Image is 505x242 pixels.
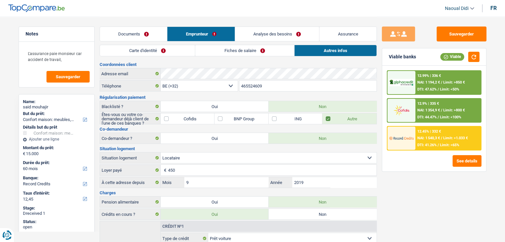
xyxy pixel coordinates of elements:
label: Blacklisté ? [100,101,161,112]
label: Mois [161,177,184,188]
div: Ajouter une ligne [23,137,90,142]
span: € [23,151,25,156]
div: fr [490,5,497,11]
label: Oui [161,133,269,144]
div: Stage: [23,206,90,211]
span: Limit: >800 € [443,108,465,112]
button: Sauvegarder [46,71,90,83]
img: AlphaCredit [389,79,414,87]
span: Naoual Didi [445,6,468,11]
span: DTI: 44.47% [417,115,437,119]
span: DTI: 41.26% [417,143,437,147]
a: Fiches de salaire [195,45,294,56]
span: Limit: <50% [440,87,459,91]
label: Oui [161,197,269,207]
a: Naoual Didi [440,3,474,14]
a: Autres infos [295,45,377,56]
img: Record Credits [389,132,414,144]
input: MM [184,177,268,188]
span: / [441,136,442,140]
label: Non [269,101,377,112]
label: Durée du prêt: [23,160,89,165]
h3: Coordonnées client [100,62,377,67]
button: Sauvegarder [437,27,486,41]
a: Emprunteur [167,27,235,41]
h3: Co-demandeur [100,127,377,131]
span: NAI: 1 354,9 € [417,108,440,112]
label: Cofidis [161,113,214,124]
div: Dreceived 1 [23,211,90,216]
span: Limit: <65% [440,143,459,147]
label: Autre [322,113,376,124]
div: said mouhajir [23,104,90,110]
label: Êtes-vous ou votre co-demandeur déjà client de l'une de ces banques ? [100,113,161,124]
label: ING [269,113,322,124]
input: 401020304 [239,81,377,91]
img: TopCompare Logo [8,4,65,12]
div: 12.45% | 332 € [417,129,441,134]
h5: Notes [26,31,88,37]
label: Loyer payé [100,165,161,175]
h3: Régularisation paiement [100,95,377,99]
div: Name: [23,99,90,104]
label: But du prêt: [23,111,89,116]
label: BNP Group [214,113,268,124]
span: DTI: 47.62% [417,87,437,91]
a: Analyse des besoins [235,27,319,41]
label: Taux d'intérêt: [23,191,89,196]
label: Crédits en cours ? [100,209,161,219]
label: À cette adresse depuis [100,177,161,188]
a: Carte d'identité [100,45,195,56]
span: NAI: 1 194,2 € [417,80,440,85]
a: Documents [100,27,167,41]
div: Status: [23,219,90,224]
span: Limit: <100% [440,115,461,119]
span: Limit: >850 € [443,80,465,85]
label: Non [269,209,377,219]
span: / [441,80,442,85]
input: AAAA [292,177,376,188]
span: / [441,108,442,112]
label: Montant du prêt: [23,145,89,151]
span: / [438,143,439,147]
label: Non [269,133,377,144]
div: 12.9% | 335 € [417,101,439,106]
label: Situation logement [100,152,161,163]
a: Assurance [319,27,377,41]
span: Sauvegarder [56,75,80,79]
span: Limit: >1.033 € [443,136,468,140]
div: Détails but du prêt [23,125,90,130]
label: Pension alimentaire [100,197,161,207]
h3: Situation logement [100,147,377,151]
img: Cofidis [389,104,414,116]
div: Viable [440,53,464,60]
div: Crédit nº1 [161,224,186,228]
label: Année [269,177,292,188]
label: Téléphone [100,81,161,91]
div: open [23,224,90,230]
div: 12.99% | 336 € [417,74,441,78]
label: Banque: [23,175,89,181]
span: € [161,165,168,175]
label: Non [269,197,377,207]
button: See details [453,155,481,167]
label: Adresse email [100,68,160,79]
span: / [438,87,439,91]
div: Viable banks [389,54,416,60]
h3: Charges [100,191,377,195]
span: NAI: 1 540,3 € [417,136,440,140]
label: Co-demandeur ? [100,133,161,144]
label: Oui [161,209,269,219]
label: Oui [161,101,269,112]
span: / [438,115,439,119]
